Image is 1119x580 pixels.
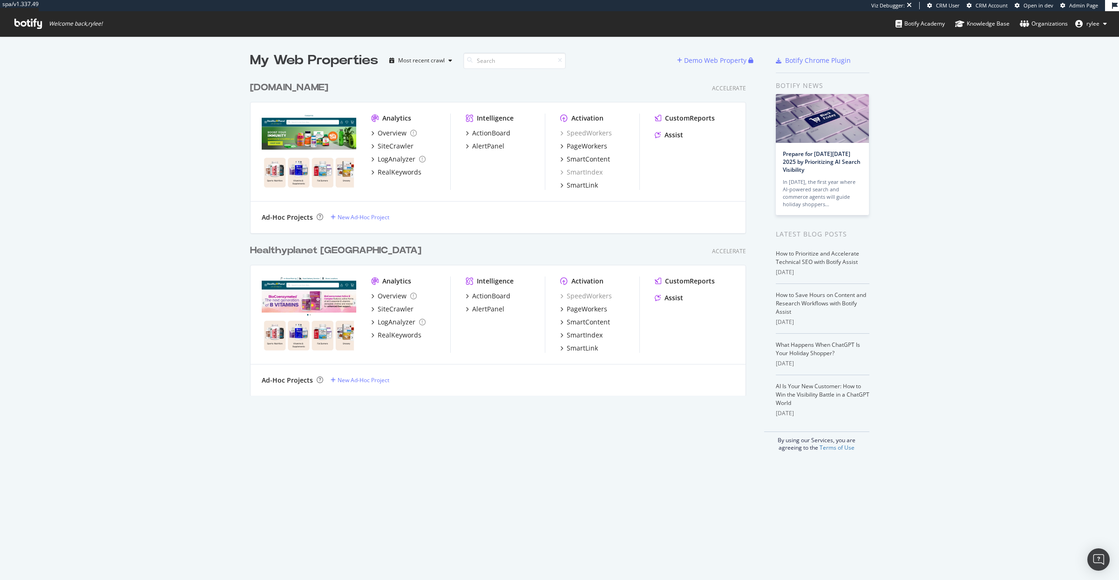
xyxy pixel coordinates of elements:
a: Overview [371,291,417,301]
div: AlertPanel [472,304,504,314]
div: Assist [665,293,683,303]
div: Botify Chrome Plugin [785,56,851,65]
div: Intelligence [477,114,514,123]
div: Open Intercom Messenger [1087,548,1110,571]
div: My Web Properties [250,51,378,70]
div: In [DATE], the first year where AI-powered search and commerce agents will guide holiday shoppers… [783,178,862,208]
div: [DATE] [776,409,869,418]
a: Overview [371,128,417,138]
a: SmartIndex [560,168,603,177]
div: Activation [571,114,604,123]
a: Knowledge Base [955,11,1010,36]
div: [DOMAIN_NAME] [250,81,328,94]
a: SmartLink [560,181,598,190]
div: New Ad-Hoc Project [338,376,389,384]
span: Welcome back, rylee ! [49,20,102,27]
div: Botify Academy [895,19,945,28]
span: CRM User [936,2,960,9]
span: CRM Account [976,2,1008,9]
a: Organizations [1020,11,1068,36]
div: grid [250,70,753,396]
a: RealKeywords [371,168,421,177]
span: rylee [1086,20,1099,27]
div: Latest Blog Posts [776,229,869,239]
a: SiteCrawler [371,142,414,151]
a: LogAnalyzer [371,155,426,164]
div: SiteCrawler [378,142,414,151]
div: Overview [378,291,407,301]
div: Most recent crawl [398,58,445,63]
div: Accelerate [712,247,746,255]
button: Most recent crawl [386,53,456,68]
a: Open in dev [1015,2,1053,9]
div: Analytics [382,277,411,286]
a: New Ad-Hoc Project [331,376,389,384]
div: SmartIndex [567,330,603,340]
div: LogAnalyzer [378,317,415,327]
div: Viz Debugger: [871,2,905,9]
div: [DATE] [776,318,869,326]
a: New Ad-Hoc Project [331,213,389,221]
a: ActionBoard [466,291,510,301]
span: Admin Page [1069,2,1098,9]
div: [DATE] [776,359,869,368]
div: CustomReports [665,277,715,286]
div: LogAnalyzer [378,155,415,164]
a: AlertPanel [466,142,504,151]
div: Ad-Hoc Projects [262,213,313,222]
div: SmartContent [567,155,610,164]
a: Assist [655,293,683,303]
div: Botify news [776,81,869,91]
a: CustomReports [655,277,715,286]
a: SmartContent [560,155,610,164]
a: LogAnalyzer [371,317,426,327]
a: SpeedWorkers [560,291,612,301]
img: healthyplanetusa.com [262,114,356,189]
a: AlertPanel [466,304,504,314]
a: [DOMAIN_NAME] [250,81,332,94]
a: PageWorkers [560,304,607,314]
input: Search [463,53,566,69]
div: CustomReports [665,114,715,123]
a: CRM User [927,2,960,9]
div: ActionBoard [472,291,510,301]
a: RealKeywords [371,330,421,340]
a: Prepare for [DATE][DATE] 2025 by Prioritizing AI Search Visibility [783,150,861,174]
a: Botify Chrome Plugin [776,56,851,65]
button: rylee [1068,16,1114,31]
div: Demo Web Property [684,56,746,65]
div: Overview [378,128,407,138]
img: Prepare for Black Friday 2025 by Prioritizing AI Search Visibility [776,94,869,143]
a: PageWorkers [560,142,607,151]
div: Accelerate [712,84,746,92]
a: Demo Web Property [677,56,748,64]
div: RealKeywords [378,330,421,340]
a: CRM Account [967,2,1008,9]
div: PageWorkers [567,142,607,151]
button: Demo Web Property [677,53,748,68]
a: How to Save Hours on Content and Research Workflows with Botify Assist [776,291,866,316]
div: New Ad-Hoc Project [338,213,389,221]
div: Healthyplanet [GEOGRAPHIC_DATA] [250,244,421,257]
a: SpeedWorkers [560,128,612,138]
div: RealKeywords [378,168,421,177]
div: Intelligence [477,277,514,286]
div: PageWorkers [567,304,607,314]
div: Organizations [1020,19,1068,28]
span: Open in dev [1024,2,1053,9]
a: Healthyplanet [GEOGRAPHIC_DATA] [250,244,425,257]
div: Ad-Hoc Projects [262,376,313,385]
div: SmartLink [567,344,598,353]
div: [DATE] [776,268,869,277]
div: ActionBoard [472,128,510,138]
div: Activation [571,277,604,286]
a: What Happens When ChatGPT Is Your Holiday Shopper? [776,341,860,357]
a: How to Prioritize and Accelerate Technical SEO with Botify Assist [776,250,859,266]
a: CustomReports [655,114,715,123]
img: https://www.healthyplanetcanada.com/ [262,277,356,352]
div: Analytics [382,114,411,123]
a: Terms of Use [820,444,855,452]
